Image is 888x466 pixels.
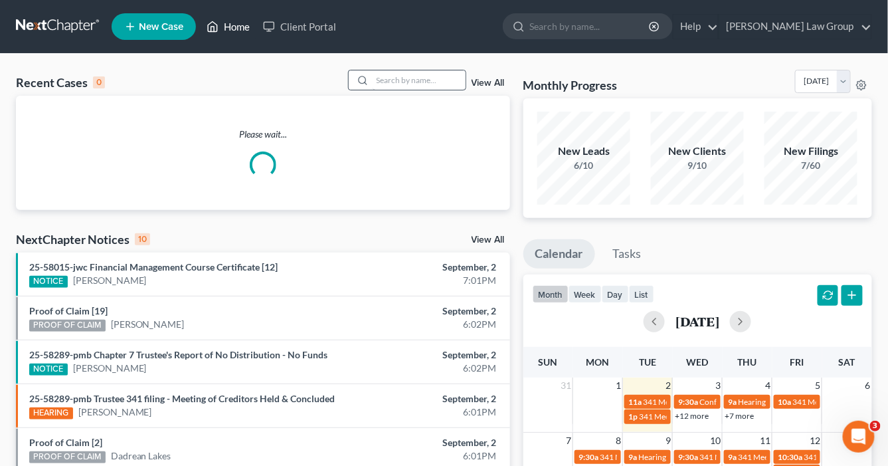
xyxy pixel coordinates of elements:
span: New Case [139,22,183,32]
span: Sat [839,356,855,368]
a: +7 more [725,411,754,421]
span: 341 Meeting for [PERSON_NAME] [699,452,819,462]
input: Search by name... [373,70,466,90]
div: September, 2 [349,261,496,274]
span: 11 [758,433,772,449]
p: Please wait... [16,128,510,141]
div: 9/10 [651,159,744,172]
span: 9a [728,397,737,407]
h3: Monthly Progress [523,77,618,93]
span: 5 [814,378,822,394]
div: PROOF OF CLAIM [29,451,106,463]
span: 341 Meeting for [PERSON_NAME] [639,411,758,421]
a: Client Portal [256,15,343,39]
div: NOTICE [29,364,68,376]
iframe: Intercom live chat [843,421,875,453]
div: September, 2 [349,348,496,362]
div: 0 [93,76,105,88]
span: Sun [539,356,558,368]
span: 7 [565,433,573,449]
input: Search by name... [529,14,651,39]
span: Thu [738,356,757,368]
span: 8 [614,433,622,449]
a: [PERSON_NAME] [73,362,147,375]
span: 3 [714,378,722,394]
span: 2 [664,378,672,394]
a: Tasks [601,239,654,269]
div: NOTICE [29,276,68,288]
button: list [629,285,654,303]
div: HEARING [29,408,73,419]
span: 9:30a [678,397,698,407]
span: 9 [664,433,672,449]
span: 9a [628,452,637,462]
a: Help [673,15,718,39]
a: [PERSON_NAME] [78,406,152,419]
span: 6 [864,378,872,394]
span: 10:30a [778,452,802,462]
div: New Filings [764,144,857,159]
a: Home [200,15,256,39]
div: Recent Cases [16,74,105,90]
a: Calendar [523,239,595,269]
div: 6:01PM [349,406,496,419]
span: 3 [870,421,881,431]
div: 10 [135,233,150,245]
span: 11a [628,397,642,407]
div: 6:01PM [349,449,496,463]
span: 9:30a [678,452,698,462]
span: Fri [790,356,804,368]
a: 25-58015-jwc Financial Management Course Certificate [12] [29,261,278,273]
button: month [533,285,569,303]
div: New Leads [537,144,630,159]
a: [PERSON_NAME] [73,274,147,287]
div: September, 2 [349,436,496,449]
span: 341 Meeting for [PERSON_NAME] [643,397,762,407]
div: 7/60 [764,159,857,172]
span: 1p [628,411,638,421]
div: NextChapter Notices [16,231,150,247]
h2: [DATE] [675,314,719,328]
a: View All [472,78,505,88]
span: Mon [586,356,610,368]
span: 341 Meeting for [PERSON_NAME] & [PERSON_NAME] [600,452,790,462]
div: 6/10 [537,159,630,172]
span: Tue [639,356,656,368]
span: Hearing for [PERSON_NAME] [638,452,742,462]
a: [PERSON_NAME] [111,318,185,331]
div: 6:02PM [349,318,496,331]
span: 4 [764,378,772,394]
div: 6:02PM [349,362,496,375]
span: Confirmation Hearing for [PERSON_NAME] [699,397,851,407]
button: day [602,285,629,303]
span: 341 Meeting for [PERSON_NAME] [738,452,857,462]
span: 9:30a [578,452,598,462]
a: Dadrean Lakes [111,449,171,463]
a: Proof of Claim [19] [29,305,108,316]
span: 1 [614,378,622,394]
span: 10 [709,433,722,449]
a: 25-58289-pmb Trustee 341 filing - Meeting of Creditors Held & Concluded [29,393,335,404]
div: September, 2 [349,392,496,406]
span: 12 [808,433,822,449]
span: 9a [728,452,737,462]
a: Proof of Claim [2] [29,437,102,448]
a: 25-58289-pmb Chapter 7 Trustee's Report of No Distribution - No Funds [29,349,327,360]
span: 31 [559,378,573,394]
div: New Clients [651,144,744,159]
div: September, 2 [349,304,496,318]
span: Wed [687,356,709,368]
button: week [569,285,602,303]
a: View All [472,235,505,245]
a: +12 more [675,411,709,421]
a: [PERSON_NAME] Law Group [719,15,871,39]
span: 10a [778,397,791,407]
div: PROOF OF CLAIM [29,320,106,332]
div: 7:01PM [349,274,496,287]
